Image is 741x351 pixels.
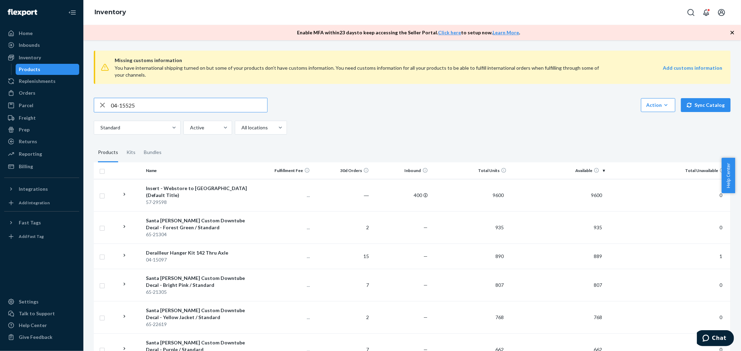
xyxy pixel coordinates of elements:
div: Kits [126,143,135,162]
div: Products [19,66,41,73]
div: Reporting [19,151,42,157]
span: 768 [493,314,507,320]
a: Inventory [94,8,126,16]
div: Santa [PERSON_NAME] Custom Downtube Decal - Bright Pink / Standard [146,275,251,289]
a: Prep [4,124,79,135]
strong: Add customs information [663,65,722,71]
div: Help Center [19,322,47,329]
div: Insert - Webstore to [GEOGRAPHIC_DATA] (Default Title) [146,185,251,199]
span: 890 [493,253,507,259]
img: Flexport logo [8,9,37,16]
button: Open Search Box [684,6,698,19]
button: Action [641,98,675,112]
div: Billing [19,163,33,170]
span: 0 [717,192,725,198]
input: Search inventory by name or sku [111,98,267,112]
button: Fast Tags [4,217,79,228]
a: Click here [438,29,461,35]
a: Reporting [4,148,79,160]
td: ― [313,179,372,211]
span: 0 [717,314,725,320]
th: Inbound [372,162,431,179]
th: Fulfillment Fee [254,162,313,179]
div: Talk to Support [19,310,55,317]
a: Add Fast Tag [4,231,79,242]
iframe: Opens a widget where you can chat to one of our agents [697,330,734,348]
div: Santa [PERSON_NAME] Custom Downtube Decal - Forest Green / Standard [146,217,251,231]
div: 57-29598 [146,199,251,206]
span: — [424,224,428,230]
div: Prep [19,126,30,133]
a: Inbounds [4,40,79,51]
a: Help Center [4,320,79,331]
button: Help Center [722,158,735,193]
td: 15 [313,243,372,269]
ol: breadcrumbs [89,2,132,23]
span: — [424,282,428,288]
button: Close Navigation [65,6,79,19]
span: Missing customs information [115,56,722,65]
span: 768 [591,314,605,320]
div: Inventory [19,54,41,61]
button: Talk to Support [4,308,79,319]
td: 2 [313,301,372,333]
div: Santa [PERSON_NAME] Custom Downtube Decal - Yellow Jacket / Standard [146,307,251,321]
div: Freight [19,114,36,121]
span: 9600 [490,192,507,198]
button: Open notifications [699,6,713,19]
input: Active [189,124,190,131]
a: Orders [4,87,79,99]
div: Settings [19,298,39,305]
span: 0 [717,224,725,230]
p: ... [256,282,310,289]
button: Give Feedback [4,332,79,343]
a: Settings [4,296,79,307]
span: 9600 [588,192,605,198]
div: Bundles [144,143,162,162]
button: Sync Catalog [681,98,731,112]
div: 65-21304 [146,231,251,238]
span: 1 [717,253,725,259]
td: 400 [372,179,431,211]
span: — [424,253,428,259]
div: Parcel [19,102,33,109]
th: Total Unavailable [608,162,731,179]
a: Home [4,28,79,39]
div: Add Integration [19,200,50,206]
span: 807 [591,282,605,288]
span: 935 [493,224,507,230]
a: Parcel [4,100,79,111]
td: 2 [313,211,372,243]
a: Add customs information [663,65,722,78]
button: Open account menu [715,6,728,19]
a: Billing [4,161,79,172]
div: Integrations [19,186,48,192]
div: 65-22619 [146,321,251,328]
div: Inbounds [19,42,40,49]
span: 935 [591,224,605,230]
a: Replenishments [4,76,79,87]
th: 30d Orders [313,162,372,179]
th: Total Units [431,162,509,179]
div: Add Fast Tag [19,233,44,239]
p: ... [256,224,310,231]
div: Replenishments [19,78,56,85]
a: Freight [4,112,79,123]
div: You have international shipping turned on but some of your products don’t have customs informatio... [115,65,601,78]
span: — [424,314,428,320]
div: Give Feedback [19,334,52,341]
td: 7 [313,269,372,301]
div: Action [646,102,670,109]
div: Home [19,30,33,37]
div: 04-15097 [146,256,251,263]
span: 0 [717,282,725,288]
div: Products [98,143,118,162]
span: 889 [591,253,605,259]
div: Derailleur Hanger Kit 142 Thru Axle [146,249,251,256]
span: 807 [493,282,507,288]
div: 65-21305 [146,289,251,296]
p: Enable MFA within 23 days to keep accessing the Seller Portal. to setup now. . [297,29,520,36]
